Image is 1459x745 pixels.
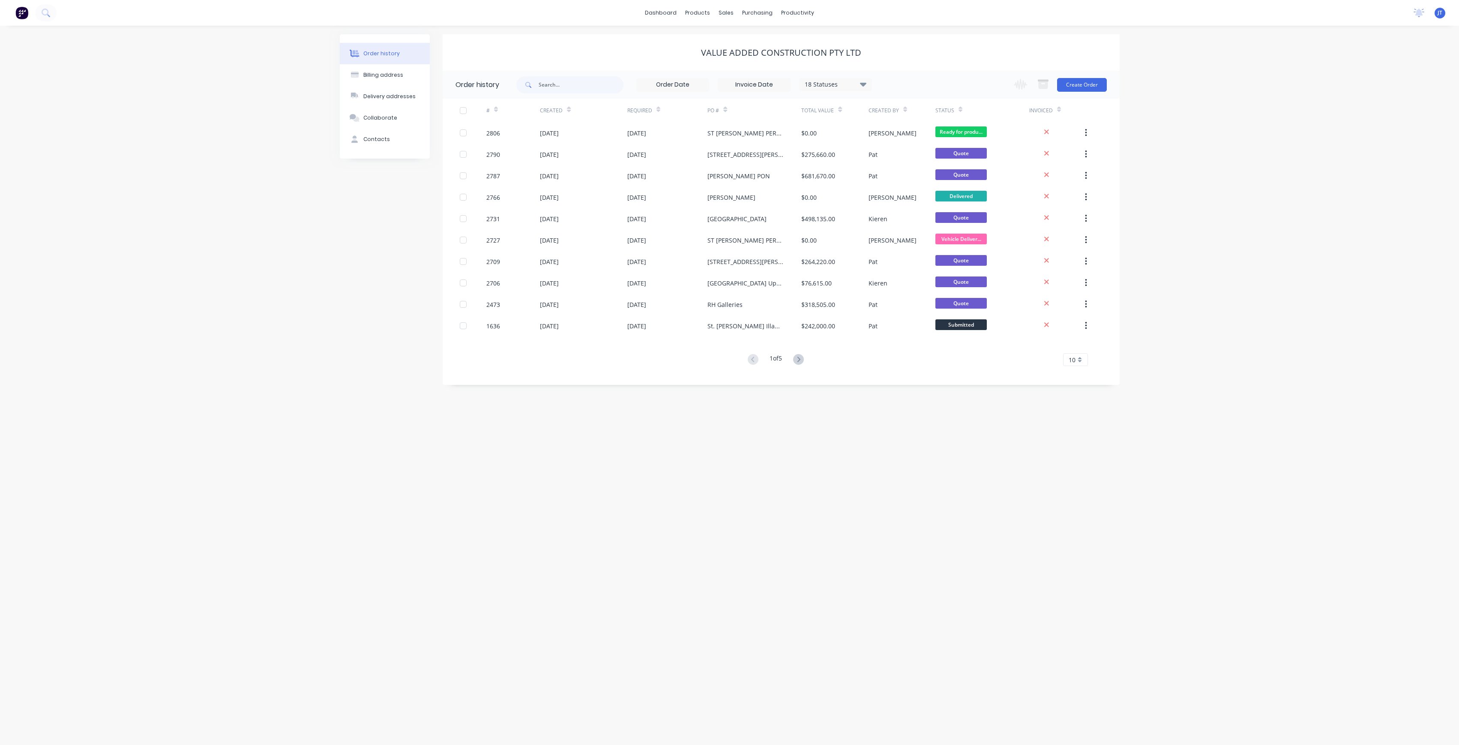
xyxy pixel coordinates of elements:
div: 2473 [486,300,500,309]
div: ST [PERSON_NAME] PERFORMANCE & TRAINING SITE MEASURES [DATE] [707,129,784,138]
div: 2790 [486,150,500,159]
div: Delivery addresses [363,93,416,100]
div: purchasing [738,6,777,19]
div: 2766 [486,193,500,202]
div: [DATE] [540,257,559,266]
span: Quote [935,276,987,287]
div: [DATE] [540,214,559,223]
div: [DATE] [540,236,559,245]
div: $681,670.00 [801,171,835,180]
div: 2727 [486,236,500,245]
div: Total Value [801,107,834,114]
div: Pat [869,257,878,266]
div: Created By [869,107,899,114]
div: [DATE] [540,279,559,288]
div: [DATE] [540,193,559,202]
span: Quote [935,169,987,180]
span: Vehicle Deliver... [935,234,987,244]
span: Delivered [935,191,987,201]
button: Create Order [1057,78,1107,92]
div: [GEOGRAPHIC_DATA] Upgrades [707,279,784,288]
button: Contacts [340,129,430,150]
div: [PERSON_NAME] [869,193,917,202]
div: [DATE] [540,171,559,180]
div: 2787 [486,171,500,180]
span: Quote [935,212,987,223]
div: $275,660.00 [801,150,835,159]
div: 1 of 5 [770,354,782,366]
span: Quote [935,298,987,309]
span: Quote [935,255,987,266]
div: [DATE] [627,257,646,266]
div: [DATE] [540,321,559,330]
div: [DATE] [627,236,646,245]
div: [STREET_ADDRESS][PERSON_NAME] [707,257,784,266]
div: 1636 [486,321,500,330]
div: Pat [869,300,878,309]
span: JT [1438,9,1442,17]
div: Created [540,99,627,122]
div: Invoiced [1029,107,1053,114]
div: Created By [869,99,935,122]
div: Order history [363,50,400,57]
div: Created [540,107,563,114]
div: Order history [455,80,499,90]
div: Value Added Construction Pty Ltd [701,48,861,58]
div: productivity [777,6,818,19]
div: # [486,99,540,122]
div: ST [PERSON_NAME] PERFORMANCE & TRAINING SITE MEASURE [DATE] [707,236,784,245]
div: [DATE] [540,300,559,309]
button: Order history [340,43,430,64]
div: [STREET_ADDRESS][PERSON_NAME] [707,150,784,159]
div: RH Galleries [707,300,743,309]
div: 2706 [486,279,500,288]
div: Kieren [869,279,887,288]
div: Collaborate [363,114,397,122]
div: Billing address [363,71,403,79]
div: 18 Statuses [800,80,872,89]
div: # [486,107,490,114]
button: Delivery addresses [340,86,430,107]
div: $0.00 [801,129,817,138]
div: Status [935,107,954,114]
div: $0.00 [801,193,817,202]
span: Quote [935,148,987,159]
button: Billing address [340,64,430,86]
div: [PERSON_NAME] PON [707,171,770,180]
div: [PERSON_NAME] [869,129,917,138]
div: [DATE] [627,321,646,330]
div: Required [627,107,652,114]
div: [DATE] [627,193,646,202]
div: [DATE] [627,171,646,180]
span: Submitted [935,319,987,330]
div: [DATE] [540,129,559,138]
div: [DATE] [627,300,646,309]
div: [DATE] [627,214,646,223]
div: 2806 [486,129,500,138]
div: [DATE] [540,150,559,159]
div: $76,615.00 [801,279,832,288]
div: sales [714,6,738,19]
div: 2709 [486,257,500,266]
input: Order Date [637,78,709,91]
div: Status [935,99,1029,122]
div: Pat [869,321,878,330]
div: [DATE] [627,150,646,159]
div: [PERSON_NAME] [707,193,755,202]
div: Pat [869,171,878,180]
div: Kieren [869,214,887,223]
input: Invoice Date [718,78,790,91]
img: Factory [15,6,28,19]
span: 10 [1069,355,1076,364]
div: [DATE] [627,279,646,288]
div: Pat [869,150,878,159]
div: Invoiced [1029,99,1083,122]
div: $0.00 [801,236,817,245]
div: $242,000.00 [801,321,835,330]
div: $318,505.00 [801,300,835,309]
div: PO # [707,107,719,114]
div: St. [PERSON_NAME] Illawarra Dragons [707,321,784,330]
div: PO # [707,99,801,122]
div: products [681,6,714,19]
div: $264,220.00 [801,257,835,266]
